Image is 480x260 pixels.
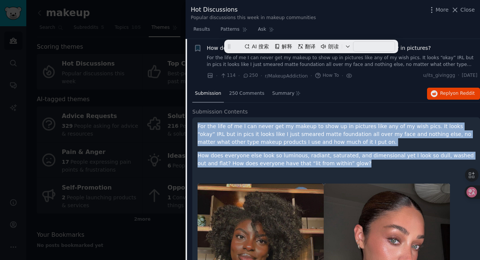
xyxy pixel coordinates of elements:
[255,24,277,39] a: Ask
[462,72,477,79] span: [DATE]
[243,72,258,79] span: 250
[440,90,475,97] span: Reply
[207,55,478,68] a: For the life of me I can never get my makeup to show up in pictures like any of my wish pics. It ...
[216,72,217,80] span: ·
[218,24,250,39] a: Patterns
[220,26,239,33] span: Patterns
[451,6,475,14] button: Close
[265,73,308,79] span: r/MakeupAddiction
[229,90,264,97] span: 250 Comments
[423,72,455,79] span: u/its_givinggg
[258,26,266,33] span: Ask
[191,24,213,39] a: Results
[192,108,248,116] span: Submission Contents
[198,152,475,167] p: How does everyone else look so luminous, radiant, saturated, and dimensional yet I look so dull, ...
[458,72,459,79] span: ·
[191,15,316,21] div: Popular discussions this week in makeup communities
[428,6,449,14] button: More
[310,72,312,80] span: ·
[198,123,475,146] p: For the life of me I can never get my makeup to show up in pictures like any of my wish pics. It ...
[191,5,316,15] div: Hot Discussions
[272,90,294,97] span: Summary
[238,72,240,80] span: ·
[315,72,339,79] span: How To
[460,6,475,14] span: Close
[261,72,262,80] span: ·
[220,72,235,79] span: 114
[341,72,343,80] span: ·
[207,44,431,52] a: How do I get my makeup to look less dull, flat and washed out especially in pictures?
[195,90,221,97] span: Submission
[193,26,210,33] span: Results
[427,88,480,100] button: Replyon Reddit
[436,6,449,14] span: More
[453,91,475,96] span: on Reddit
